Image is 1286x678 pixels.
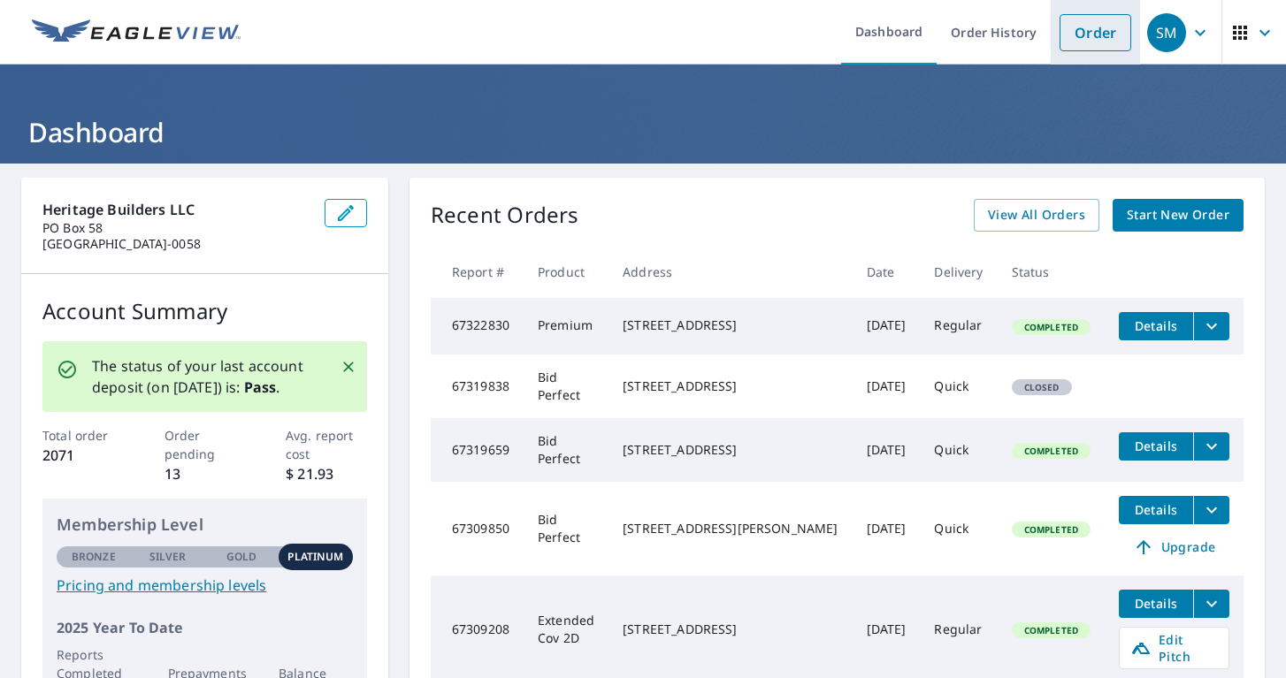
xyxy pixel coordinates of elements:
span: Completed [1014,624,1089,636]
div: [STREET_ADDRESS][PERSON_NAME] [623,520,838,537]
p: Gold [226,549,256,565]
img: EV Logo [32,19,241,46]
a: Order [1060,14,1131,51]
button: detailsBtn-67309850 [1119,496,1193,524]
button: detailsBtn-67322830 [1119,312,1193,340]
td: Quick [920,354,997,418]
th: Report # [431,246,524,298]
p: PO Box 58 [42,220,310,236]
td: [DATE] [853,482,921,575]
th: Product [524,246,609,298]
td: Regular [920,298,997,354]
th: Status [998,246,1105,298]
div: [STREET_ADDRESS] [623,621,838,638]
th: Date [853,246,921,298]
th: Delivery [920,246,997,298]
div: [STREET_ADDRESS] [623,316,838,334]
a: Edit Pitch [1119,627,1229,669]
p: Silver [149,549,187,565]
p: Order pending [165,426,246,463]
button: filesDropdownBtn-67309850 [1193,496,1229,524]
p: Total order [42,426,124,445]
b: Pass [244,377,277,397]
td: 67322830 [431,298,524,354]
td: 67319659 [431,418,524,482]
th: Address [609,246,852,298]
p: 2025 Year To Date [57,617,353,638]
a: Pricing and membership levels [57,575,353,596]
td: [DATE] [853,418,921,482]
button: filesDropdownBtn-67319659 [1193,432,1229,461]
a: Upgrade [1119,533,1229,561]
div: [STREET_ADDRESS] [623,377,838,395]
button: detailsBtn-67309208 [1119,590,1193,618]
a: View All Orders [974,199,1099,232]
p: Bronze [72,549,116,565]
button: filesDropdownBtn-67309208 [1193,590,1229,618]
span: Closed [1014,381,1070,393]
td: 67309850 [431,482,524,575]
span: Completed [1014,523,1089,536]
h1: Dashboard [21,114,1265,150]
p: Heritage Builders LLC [42,199,310,220]
span: Completed [1014,321,1089,333]
td: Quick [920,418,997,482]
p: Membership Level [57,513,353,537]
div: [STREET_ADDRESS] [623,441,838,459]
p: Platinum [287,549,343,565]
td: Bid Perfect [524,482,609,575]
td: Bid Perfect [524,354,609,418]
p: Account Summary [42,295,367,327]
button: Close [337,355,360,378]
span: View All Orders [988,204,1085,226]
span: Details [1129,501,1183,518]
span: Start New Order [1127,204,1229,226]
p: 2071 [42,445,124,466]
td: 67319838 [431,354,524,418]
p: [GEOGRAPHIC_DATA]-0058 [42,236,310,252]
td: Bid Perfect [524,418,609,482]
button: filesDropdownBtn-67322830 [1193,312,1229,340]
span: Completed [1014,445,1089,457]
td: [DATE] [853,354,921,418]
span: Details [1129,438,1183,454]
p: 13 [165,463,246,484]
span: Upgrade [1129,537,1219,558]
p: The status of your last account deposit (on [DATE]) is: . [92,355,319,398]
button: detailsBtn-67319659 [1119,432,1193,461]
span: Edit Pitch [1130,631,1218,665]
td: [DATE] [853,298,921,354]
div: SM [1147,13,1186,52]
p: Avg. report cost [286,426,367,463]
td: Premium [524,298,609,354]
p: Recent Orders [431,199,579,232]
span: Details [1129,595,1183,612]
span: Details [1129,317,1183,334]
td: Quick [920,482,997,575]
p: $ 21.93 [286,463,367,484]
a: Start New Order [1113,199,1244,232]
